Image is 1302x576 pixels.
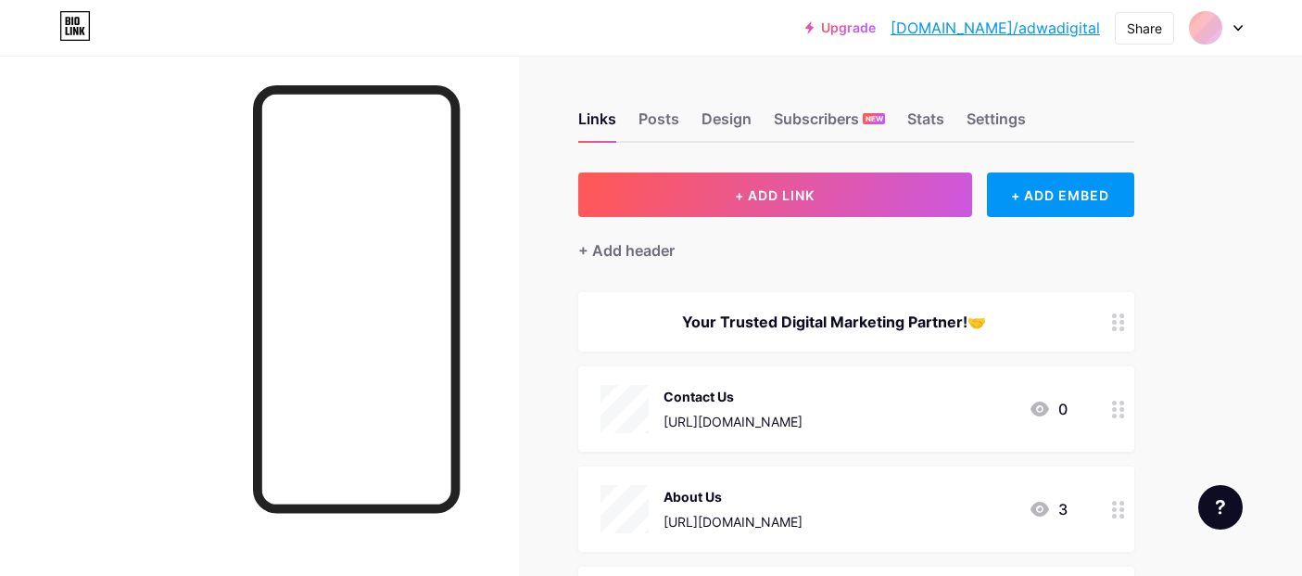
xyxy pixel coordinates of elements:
div: [URL][DOMAIN_NAME] [664,412,803,431]
div: + ADD EMBED [987,173,1134,217]
div: Share [1127,19,1162,38]
div: Design [702,108,752,141]
span: + ADD LINK [735,187,815,203]
div: Your Trusted Digital Marketing Partner!🤝 [600,311,1068,333]
div: Links [578,108,616,141]
div: Stats [907,108,944,141]
div: Contact Us [664,387,803,406]
a: Upgrade [805,20,876,35]
button: + ADD LINK [578,173,972,217]
div: 3 [1029,498,1068,520]
div: 0 [1029,398,1068,420]
a: [DOMAIN_NAME]/adwadigital [891,17,1100,39]
div: + Add header [578,239,675,262]
span: NEW [866,113,883,124]
div: [URL][DOMAIN_NAME] [664,512,803,531]
div: About Us [664,487,803,506]
div: Subscribers [774,108,885,141]
div: Settings [967,108,1026,141]
div: Posts [638,108,679,141]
